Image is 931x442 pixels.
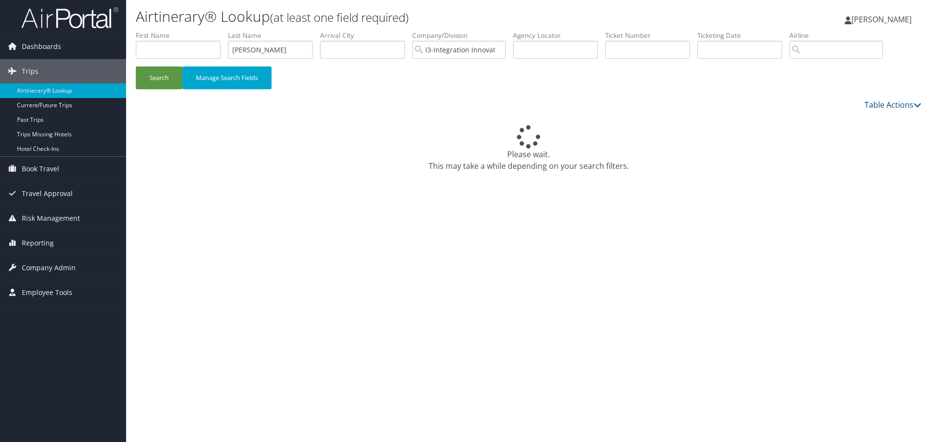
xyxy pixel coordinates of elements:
[22,157,59,181] span: Book Travel
[22,256,76,280] span: Company Admin
[228,31,320,40] label: Last Name
[865,99,921,110] a: Table Actions
[136,125,921,172] div: Please wait. This may take a while depending on your search filters.
[136,66,182,89] button: Search
[136,31,228,40] label: First Name
[136,6,659,27] h1: Airtinerary® Lookup
[22,206,80,230] span: Risk Management
[182,66,272,89] button: Manage Search Fields
[845,5,921,34] a: [PERSON_NAME]
[22,280,72,305] span: Employee Tools
[22,34,61,59] span: Dashboards
[513,31,605,40] label: Agency Locator
[320,31,412,40] label: Arrival City
[851,14,912,25] span: [PERSON_NAME]
[21,6,118,29] img: airportal-logo.png
[412,31,513,40] label: Company/Division
[270,9,409,25] small: (at least one field required)
[22,231,54,255] span: Reporting
[22,59,38,83] span: Trips
[22,181,73,206] span: Travel Approval
[605,31,697,40] label: Ticket Number
[697,31,789,40] label: Ticketing Date
[789,31,890,40] label: Airline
